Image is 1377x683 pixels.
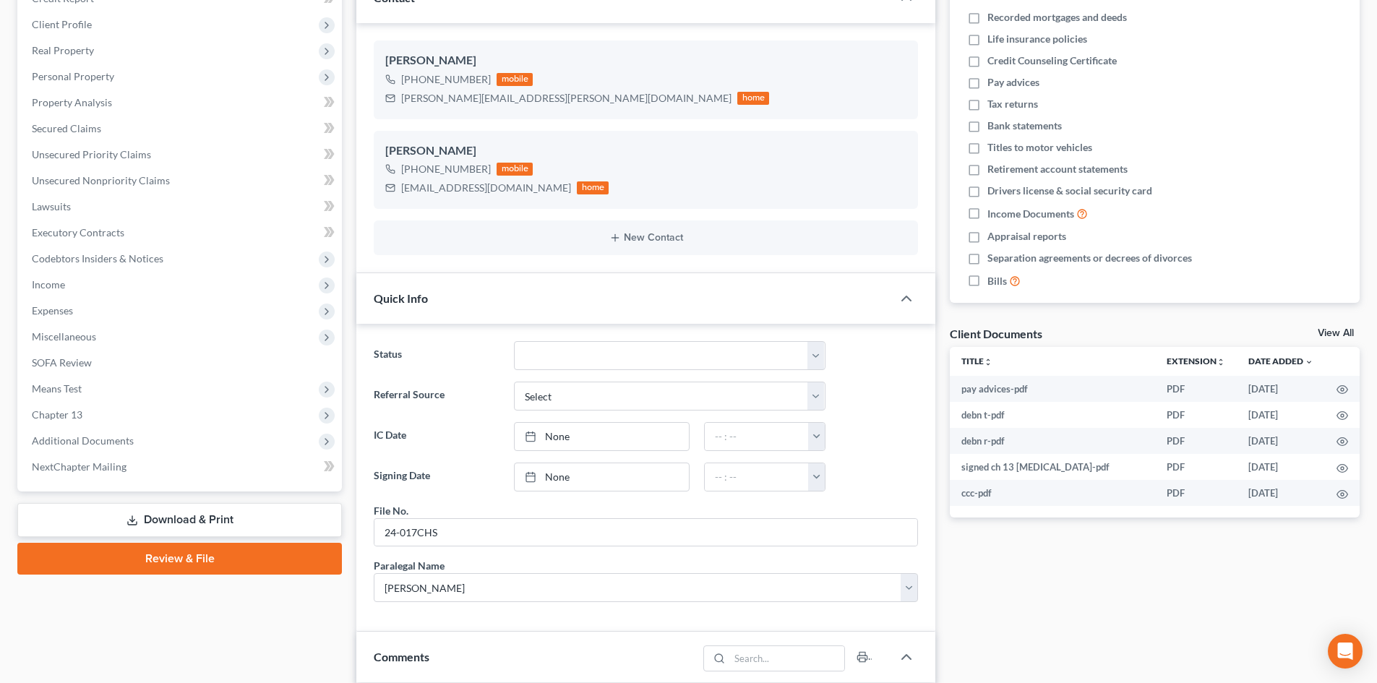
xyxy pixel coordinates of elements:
[987,229,1066,244] span: Appraisal reports
[20,90,342,116] a: Property Analysis
[20,116,342,142] a: Secured Claims
[32,252,163,265] span: Codebtors Insiders & Notices
[987,140,1092,155] span: Titles to motor vehicles
[987,162,1128,176] span: Retirement account statements
[32,226,124,239] span: Executory Contracts
[705,423,809,450] input: -- : --
[950,326,1042,341] div: Client Documents
[32,96,112,108] span: Property Analysis
[1155,402,1237,428] td: PDF
[385,142,906,160] div: [PERSON_NAME]
[987,184,1152,198] span: Drivers license & social security card
[32,408,82,421] span: Chapter 13
[20,220,342,246] a: Executory Contracts
[1237,454,1325,480] td: [DATE]
[32,200,71,212] span: Lawsuits
[32,70,114,82] span: Personal Property
[32,356,92,369] span: SOFA Review
[497,163,533,176] div: mobile
[705,463,809,491] input: -- : --
[987,119,1062,133] span: Bank statements
[1318,328,1354,338] a: View All
[987,274,1007,288] span: Bills
[32,174,170,186] span: Unsecured Nonpriority Claims
[32,330,96,343] span: Miscellaneous
[1155,480,1237,506] td: PDF
[497,73,533,86] div: mobile
[987,251,1192,265] span: Separation agreements or decrees of divorces
[730,646,845,671] input: Search...
[374,519,917,546] input: --
[385,232,906,244] button: New Contact
[987,32,1087,46] span: Life insurance policies
[950,480,1155,506] td: ccc-pdf
[1155,428,1237,454] td: PDF
[32,148,151,160] span: Unsecured Priority Claims
[32,304,73,317] span: Expenses
[366,341,506,370] label: Status
[20,142,342,168] a: Unsecured Priority Claims
[17,543,342,575] a: Review & File
[374,503,408,518] div: File No.
[1155,454,1237,480] td: PDF
[515,463,689,491] a: None
[401,162,491,176] div: [PHONE_NUMBER]
[950,454,1155,480] td: signed ch 13 [MEDICAL_DATA]-pdf
[32,460,126,473] span: NextChapter Mailing
[987,53,1117,68] span: Credit Counseling Certificate
[374,650,429,663] span: Comments
[987,10,1127,25] span: Recorded mortgages and deeds
[374,291,428,305] span: Quick Info
[1155,376,1237,402] td: PDF
[20,454,342,480] a: NextChapter Mailing
[987,97,1038,111] span: Tax returns
[1237,402,1325,428] td: [DATE]
[20,168,342,194] a: Unsecured Nonpriority Claims
[987,207,1074,221] span: Income Documents
[1237,480,1325,506] td: [DATE]
[20,194,342,220] a: Lawsuits
[32,434,134,447] span: Additional Documents
[950,428,1155,454] td: debn r-pdf
[1217,358,1225,366] i: unfold_more
[737,92,769,105] div: home
[401,91,732,106] div: [PERSON_NAME][EMAIL_ADDRESS][PERSON_NAME][DOMAIN_NAME]
[1237,428,1325,454] td: [DATE]
[1305,358,1313,366] i: expand_more
[987,75,1039,90] span: Pay advices
[515,423,689,450] a: None
[17,503,342,537] a: Download & Print
[401,72,491,87] div: [PHONE_NUMBER]
[1237,376,1325,402] td: [DATE]
[32,44,94,56] span: Real Property
[374,558,445,573] div: Paralegal Name
[961,356,992,366] a: Titleunfold_more
[577,181,609,194] div: home
[32,122,101,134] span: Secured Claims
[1328,634,1363,669] div: Open Intercom Messenger
[1167,356,1225,366] a: Extensionunfold_more
[984,358,992,366] i: unfold_more
[950,402,1155,428] td: debn t-pdf
[950,376,1155,402] td: pay advices-pdf
[366,422,506,451] label: IC Date
[1248,356,1313,366] a: Date Added expand_more
[366,463,506,491] label: Signing Date
[401,181,571,195] div: [EMAIL_ADDRESS][DOMAIN_NAME]
[385,52,906,69] div: [PERSON_NAME]
[366,382,506,411] label: Referral Source
[20,350,342,376] a: SOFA Review
[32,278,65,291] span: Income
[32,382,82,395] span: Means Test
[32,18,92,30] span: Client Profile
